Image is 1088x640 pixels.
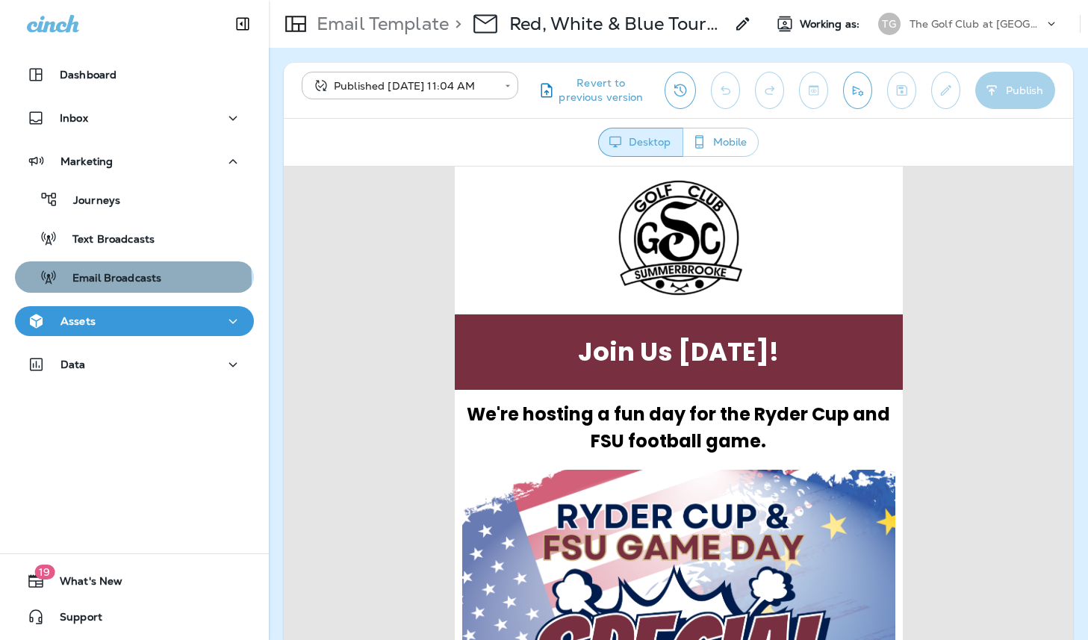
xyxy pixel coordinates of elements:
[15,60,254,90] button: Dashboard
[15,103,254,133] button: Inbox
[15,349,254,379] button: Data
[910,18,1044,30] p: The Golf Club at [GEOGRAPHIC_DATA]
[15,566,254,596] button: 19What's New
[15,306,254,336] button: Assets
[15,261,254,293] button: Email Broadcasts
[683,128,759,157] button: Mobile
[60,69,116,81] p: Dashboard
[15,184,254,215] button: Journeys
[556,76,647,105] span: Revert to previous version
[312,78,494,93] div: Published [DATE] 11:04 AM
[800,18,863,31] span: Working as:
[530,72,653,109] button: Revert to previous version
[294,167,495,203] strong: Join Us [DATE]!
[878,13,901,35] div: TG
[665,72,696,109] button: View Changelog
[34,565,55,580] span: 19
[60,112,88,124] p: Inbox
[15,602,254,632] button: Support
[449,13,461,35] p: >
[183,235,606,287] strong: We're hosting a fun day for the Ryder Cup and FSU football game.
[45,611,102,629] span: Support
[15,146,254,176] button: Marketing
[509,13,724,35] p: Red, White & Blue Tournament 2025 Last Chance Copy
[15,223,254,254] button: Text Broadcasts
[598,128,683,157] button: Desktop
[222,9,264,39] button: Collapse Sidebar
[57,233,155,247] p: Text Broadcasts
[311,13,449,35] p: Email Template
[843,72,872,109] button: Send test email
[60,358,86,370] p: Data
[45,575,122,593] span: What's New
[60,155,113,167] p: Marketing
[57,272,161,286] p: Email Broadcasts
[60,315,96,327] p: Assets
[58,194,120,208] p: Journeys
